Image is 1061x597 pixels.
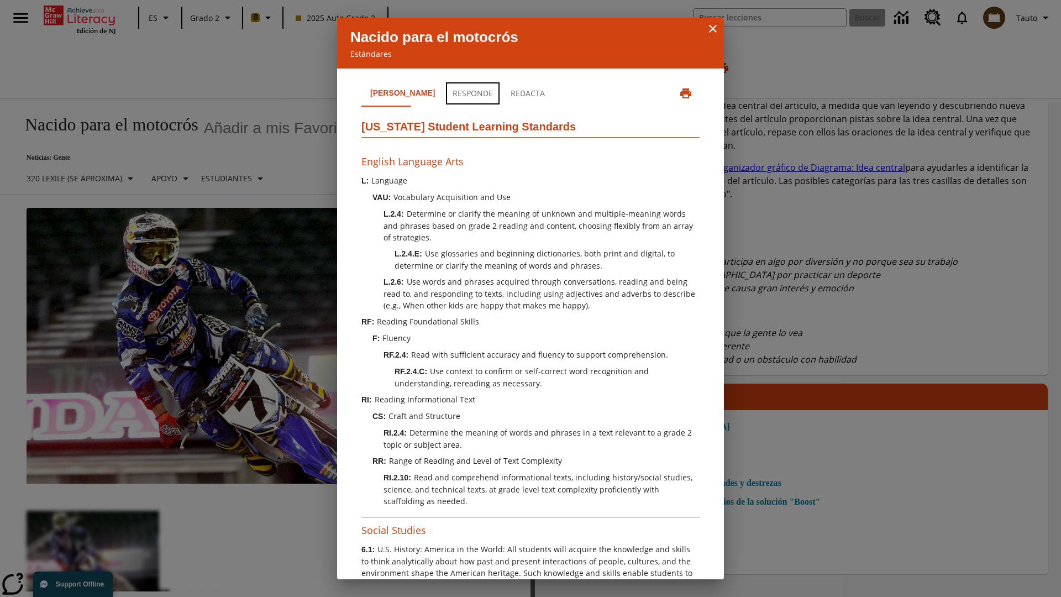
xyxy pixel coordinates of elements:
p: Nacido para el motocrós [350,27,711,48]
span: RR : [372,457,386,465]
span: RI.2.4 : [384,428,407,437]
span: RF.2.4.C : [395,367,427,376]
span: Fluency [382,333,411,343]
span: Use words and phrases acquired through conversations, reading and being read to, and responding t... [384,276,695,311]
span: RF.2.4 : [384,350,408,359]
span: Use glossaries and beginning dictionaries, both print and digital, to determine or clarify the me... [395,248,675,271]
span: Craft and Structure [388,411,460,421]
span: Determine or clarify the meaning of unknown and multiple-meaning words and phrases based on grade... [384,208,693,243]
span: RI : [361,395,372,404]
span: L.2.6 : [384,277,404,286]
span: RF : [361,317,374,326]
button: Lee. [361,80,444,107]
span: RI.2.10 : [384,473,411,482]
span: L : [361,176,369,185]
button: Imprimir [672,80,700,107]
span: Reading Informational Text [375,394,475,405]
button: Responde. [444,80,502,107]
span: Vocabulary Acquisition and Use [393,192,511,202]
span: 6.1 : [361,545,375,554]
span: L.2.4.E : [395,249,422,258]
span: L.2.4 : [384,210,404,218]
button: Redacta. [502,80,554,107]
span: Determine the meaning of words and phrases in a text relevant to a grade 2 topic or subject area. [384,427,692,450]
span: F : [372,334,380,343]
span: Range of Reading and Level of Text Complexity [389,455,562,466]
span: Reading Foundational Skills [377,316,479,327]
h3: English Language Arts [361,154,700,169]
p: Estándares [350,48,711,60]
button: Cerrar [706,22,719,35]
h2: [US_STATE] Student Learning Standards [361,118,700,138]
span: Read with sufficient accuracy and fluency to support comprehension. [411,349,668,360]
div: Navegación por la pestaña Estándares [361,80,554,107]
span: VAU : [372,193,391,202]
span: Use context to confirm or self-correct word recognition and understanding, rereading as necessary. [395,366,649,389]
span: Language [371,175,407,186]
span: Read and comprehend informational texts, including history/social studies, science, and technical... [384,472,692,506]
h3: Social Studies [361,523,700,538]
span: CS : [372,412,386,421]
